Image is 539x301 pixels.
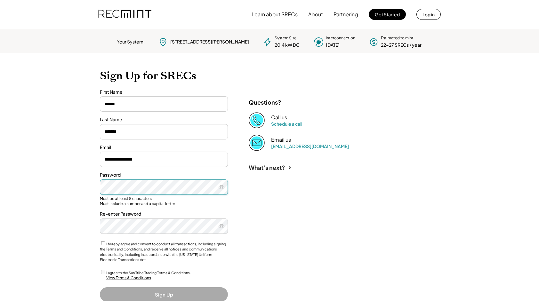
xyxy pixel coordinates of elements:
img: Email%202%403x.png [249,135,265,151]
div: Email [100,144,228,151]
img: Phone%20copy%403x.png [249,112,265,128]
div: Password [100,172,228,178]
div: Call us [271,114,287,121]
button: About [308,8,323,21]
a: [EMAIL_ADDRESS][DOMAIN_NAME] [271,143,349,149]
button: Partnering [334,8,358,21]
label: I hereby agree and consent to conduct all transactions, including signing the Terms and Condition... [100,242,226,262]
div: [DATE] [326,42,340,48]
h1: Sign Up for SRECs [100,69,439,83]
label: I agree to the Sun Tribe Trading Terms & Conditions. [106,271,191,275]
button: Learn about SRECs [252,8,298,21]
button: Log in [416,9,441,20]
div: Email us [271,137,291,143]
div: [STREET_ADDRESS][PERSON_NAME] [170,39,249,45]
div: View Terms & Conditions [106,275,151,281]
div: Must be at least 8 characters Must include a number and a capital letter [100,196,228,206]
div: What's next? [249,164,285,171]
div: Questions? [249,99,281,106]
div: Re-enter Password [100,211,228,217]
div: 20.4 kW DC [275,42,300,48]
div: System Size [275,36,296,41]
img: recmint-logotype%403x.png [98,4,151,25]
div: 22-27 SRECs / year [381,42,422,48]
a: Schedule a call [271,121,302,127]
button: Get Started [369,9,406,20]
div: Last Name [100,116,228,123]
div: Estimated to mint [381,36,414,41]
div: Interconnection [326,36,355,41]
div: First Name [100,89,228,95]
div: Your System: [117,39,145,45]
